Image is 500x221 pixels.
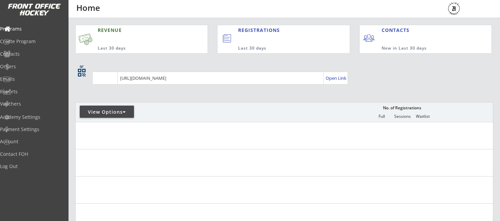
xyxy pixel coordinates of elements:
[382,27,412,34] div: CONTACTS
[238,27,319,34] div: REGISTRATIONS
[412,114,433,119] div: Waitlist
[371,114,392,119] div: Full
[382,45,460,51] div: New in Last 30 days
[77,64,85,69] div: qr
[381,106,423,110] div: No. of Registrations
[392,114,412,119] div: Sessions
[98,27,176,34] div: REVENUE
[77,68,87,78] button: qr_code
[326,75,347,81] div: Open Link
[80,109,134,115] div: View Options
[238,45,322,51] div: Last 30 days
[98,45,176,51] div: Last 30 days
[326,73,347,83] a: Open Link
